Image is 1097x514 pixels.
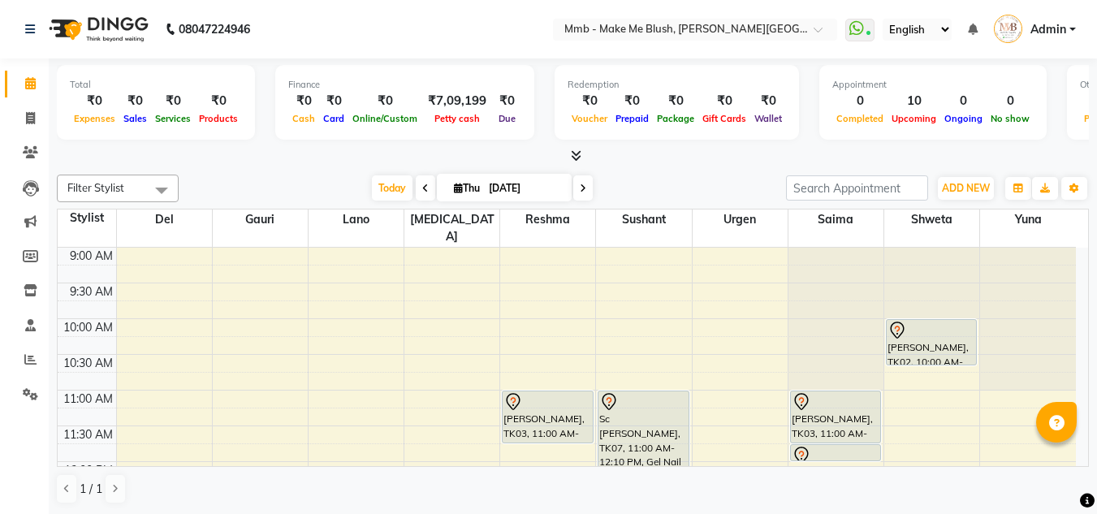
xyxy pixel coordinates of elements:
span: 1 / 1 [80,481,102,498]
span: Reshma [500,209,595,230]
div: ₹0 [195,92,242,110]
div: 0 [940,92,987,110]
span: Gift Cards [698,113,750,124]
div: ₹0 [653,92,698,110]
div: ₹0 [750,92,786,110]
div: Redemption [568,78,786,92]
div: 0 [987,92,1034,110]
span: Petty cash [430,113,484,124]
span: Services [151,113,195,124]
div: Appointment [832,78,1034,92]
span: Sushant [596,209,691,230]
span: Wallet [750,113,786,124]
span: Ongoing [940,113,987,124]
button: ADD NEW [938,177,994,200]
div: 10 [888,92,940,110]
span: Cash [288,113,319,124]
span: Products [195,113,242,124]
div: ₹0 [493,92,521,110]
div: 0 [832,92,888,110]
div: ₹0 [611,92,653,110]
div: [PERSON_NAME], TK02, 10:00 AM-10:40 AM, Gel Nail plain [887,320,976,365]
span: Card [319,113,348,124]
span: Package [653,113,698,124]
span: ADD NEW [942,182,990,194]
div: ₹7,09,199 [421,92,493,110]
input: 2025-09-04 [484,176,565,201]
div: ₹0 [70,92,119,110]
img: logo [41,6,153,52]
div: [PERSON_NAME], TK03, 11:45 AM-12:00 PM, Classic hair wash [791,445,880,460]
span: Filter Stylist [67,181,124,194]
span: Today [372,175,412,201]
span: Due [495,113,520,124]
span: Prepaid [611,113,653,124]
div: 10:30 AM [60,355,116,372]
div: 9:00 AM [67,248,116,265]
div: 12:00 PM [61,462,116,479]
div: ₹0 [151,92,195,110]
span: Urgen [693,209,788,230]
b: 08047224946 [179,6,250,52]
div: Total [70,78,242,92]
span: No show [987,113,1034,124]
div: ₹0 [288,92,319,110]
span: Saima [788,209,883,230]
div: ₹0 [348,92,421,110]
span: Online/Custom [348,113,421,124]
span: Admin [1030,21,1066,38]
input: Search Appointment [786,175,928,201]
div: [PERSON_NAME], TK03, 11:00 AM-11:45 AM, Regular Pedicure [503,391,592,443]
span: Shweta [884,209,979,230]
span: Upcoming [888,113,940,124]
img: Admin [994,15,1022,43]
span: Del [117,209,212,230]
span: Sales [119,113,151,124]
span: Completed [832,113,888,124]
div: 9:30 AM [67,283,116,300]
div: ₹0 [319,92,348,110]
div: ₹0 [568,92,611,110]
span: Thu [450,182,484,194]
span: Lano [309,209,404,230]
span: Yuna [980,209,1076,230]
div: [PERSON_NAME], TK03, 11:00 AM-11:45 AM, Head Neck Solder Back Massages [791,391,880,443]
span: Expenses [70,113,119,124]
div: Stylist [58,209,116,227]
span: Voucher [568,113,611,124]
div: 11:00 AM [60,391,116,408]
div: 11:30 AM [60,426,116,443]
span: [MEDICAL_DATA] [404,209,499,247]
div: Finance [288,78,521,92]
div: 10:00 AM [60,319,116,336]
div: ₹0 [119,92,151,110]
div: ₹0 [698,92,750,110]
div: Sc [PERSON_NAME], TK07, 11:00 AM-12:10 PM, Gel Nail french tip [598,391,688,472]
span: Gauri [213,209,308,230]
